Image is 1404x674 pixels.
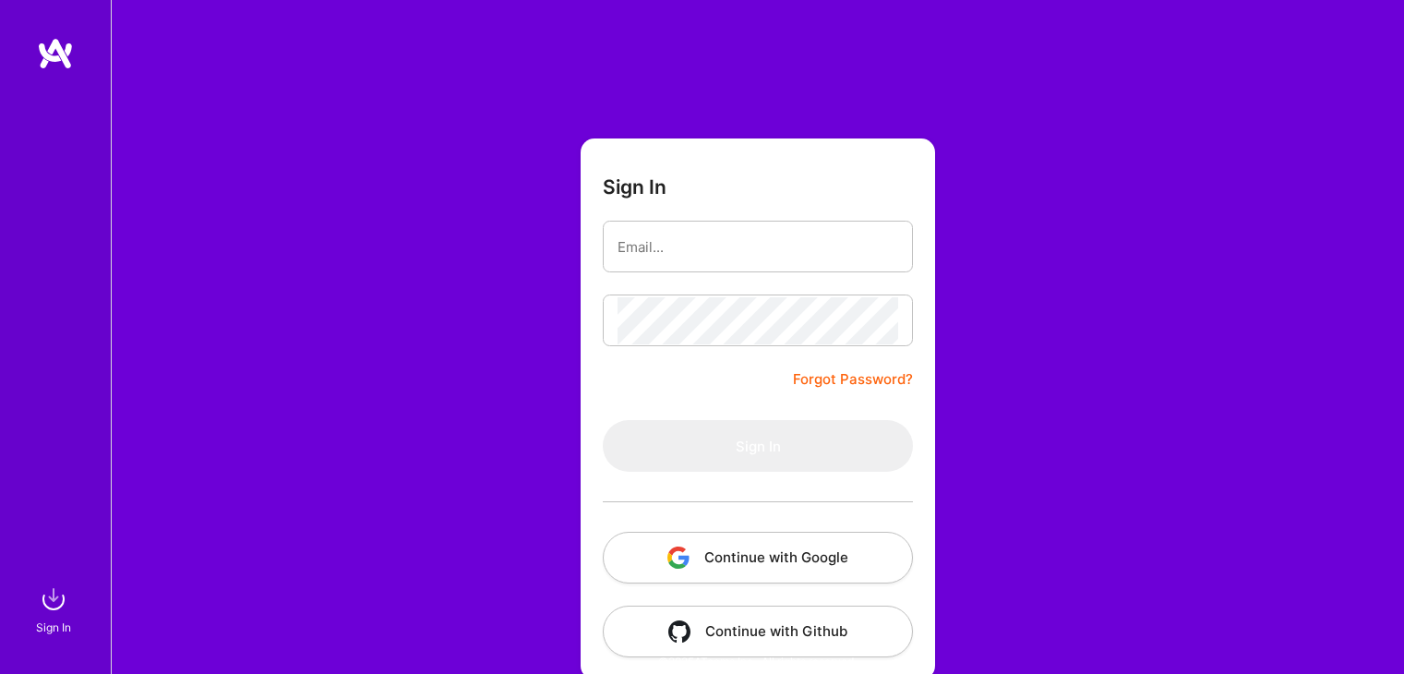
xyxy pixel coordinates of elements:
img: sign in [35,581,72,618]
div: Sign In [36,618,71,637]
img: logo [37,37,74,70]
button: Continue with Github [603,606,913,657]
img: icon [668,620,690,643]
input: Email... [618,223,898,271]
a: Forgot Password? [793,368,913,391]
button: Continue with Google [603,532,913,584]
button: Sign In [603,420,913,472]
h3: Sign In [603,175,666,199]
img: icon [667,547,690,569]
a: sign inSign In [39,581,72,637]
